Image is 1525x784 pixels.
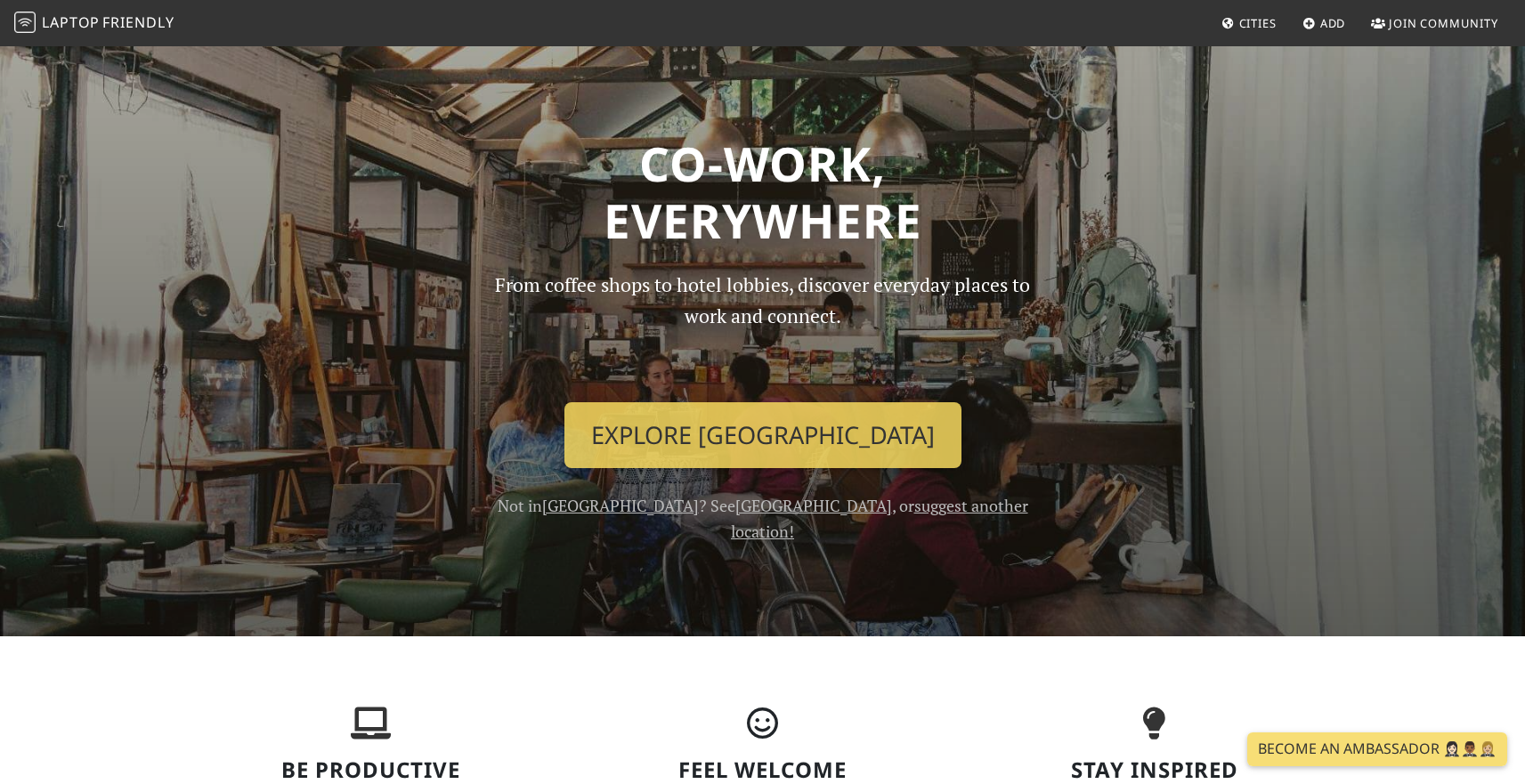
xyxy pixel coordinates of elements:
a: Join Community [1364,7,1505,39]
span: Friendly [102,12,174,32]
img: LaptopFriendly [14,12,36,33]
h3: Stay Inspired [969,757,1340,783]
h3: Be Productive [186,757,556,783]
h3: Feel Welcome [578,757,948,783]
h1: Co-work, Everywhere [186,135,1340,248]
span: Laptop [42,12,100,32]
a: [GEOGRAPHIC_DATA] [542,495,699,516]
span: Add [1320,15,1346,31]
a: Explore [GEOGRAPHIC_DATA] [564,402,961,468]
a: Add [1295,7,1353,39]
a: Cities [1214,7,1284,39]
span: Cities [1239,15,1277,31]
span: Join Community [1389,15,1498,31]
a: LaptopFriendly LaptopFriendly [14,8,174,39]
a: Become an Ambassador 🤵🏻‍♀️🤵🏾‍♂️🤵🏼‍♀️ [1247,732,1507,766]
a: [GEOGRAPHIC_DATA] [735,495,892,516]
span: Not in ? See , or [498,495,1028,542]
p: From coffee shops to hotel lobbies, discover everyday places to work and connect. [480,270,1046,388]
